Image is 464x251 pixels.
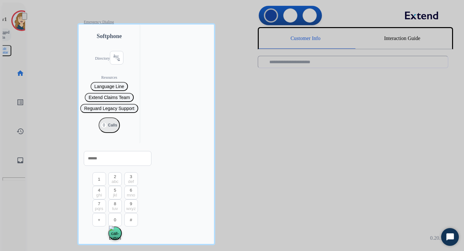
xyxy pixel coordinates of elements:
[446,233,455,242] svg: Open Chat
[130,188,132,193] span: 6
[124,172,138,186] button: 3def
[128,179,134,184] span: def
[99,117,120,133] button: 0Calls
[114,217,116,222] span: 0
[127,193,135,197] span: mno
[108,199,122,213] button: 8tuv
[108,172,122,186] button: 2abc
[92,199,106,213] button: 7pqrs
[84,19,114,25] span: Emergency Dialing
[98,201,100,206] span: 7
[430,234,458,242] p: 0.20.1027RC
[98,177,100,182] span: 1
[91,82,128,91] button: Language Line
[111,179,119,184] span: abc
[114,188,116,193] span: 5
[109,226,121,241] img: call-button
[124,213,138,226] button: #
[96,193,102,197] span: ghi
[95,56,110,61] h2: Directory
[80,104,138,113] button: Reguard Legacy Support
[130,217,132,222] span: #
[114,201,116,206] span: 8
[113,193,117,197] span: jkl
[108,123,117,127] p: Calls
[126,206,136,211] span: wxyz
[95,206,103,211] span: pqrs
[92,186,106,199] button: 4ghi
[101,75,117,80] span: Resources
[114,174,116,179] span: 2
[112,206,118,211] span: tuv
[98,188,100,193] span: 4
[108,186,122,199] button: 5jkl
[85,93,134,102] button: Extend Claims Team
[124,186,138,199] button: 6mno
[108,213,122,226] button: 0
[130,174,132,179] span: 3
[124,199,138,213] button: 9wxyz
[97,32,122,41] span: Softphone
[92,172,106,186] button: 1
[441,228,459,246] button: Start Chat
[98,217,101,222] span: +
[92,213,106,226] button: +
[101,123,107,127] p: 0
[113,54,121,62] mat-icon: connect_without_contact
[130,201,132,206] span: 9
